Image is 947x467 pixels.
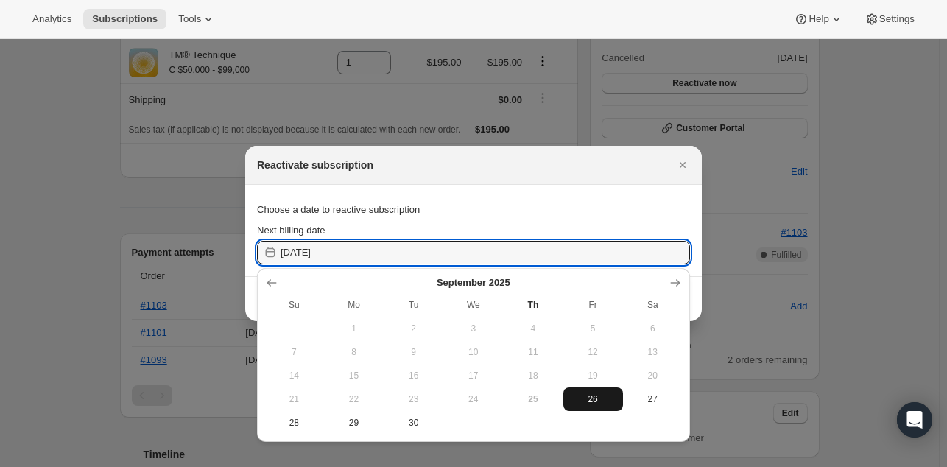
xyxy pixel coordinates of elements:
span: Sa [629,299,677,311]
button: Sunday September 14 2025 [264,364,324,387]
button: Tuesday September 9 2025 [384,340,443,364]
button: Show previous month, August 2025 [261,273,282,293]
th: Monday [324,293,384,317]
span: 16 [390,370,437,382]
button: Tuesday September 16 2025 [384,364,443,387]
button: Subscriptions [83,9,166,29]
button: Today Thursday September 25 2025 [503,387,563,411]
button: Help [785,9,852,29]
span: 10 [449,346,497,358]
span: Tools [178,13,201,25]
span: 28 [270,417,318,429]
span: 19 [569,370,617,382]
button: Saturday September 13 2025 [623,340,683,364]
span: 30 [390,417,437,429]
span: 23 [390,393,437,405]
span: 29 [330,417,378,429]
th: Sunday [264,293,324,317]
th: Wednesday [443,293,503,317]
button: Friday September 19 2025 [563,364,623,387]
button: Show next month, October 2025 [665,273,686,293]
span: 9 [390,346,437,358]
button: Monday September 8 2025 [324,340,384,364]
span: Help [809,13,828,25]
span: 4 [509,323,557,334]
span: 7 [270,346,318,358]
span: 17 [449,370,497,382]
button: Sunday September 28 2025 [264,411,324,435]
th: Saturday [623,293,683,317]
span: 6 [629,323,677,334]
th: Thursday [503,293,563,317]
span: 20 [629,370,677,382]
span: Settings [879,13,915,25]
span: Fr [569,299,617,311]
span: Mo [330,299,378,311]
span: Su [270,299,318,311]
button: Thursday September 18 2025 [503,364,563,387]
button: Monday September 1 2025 [324,317,384,340]
span: 2 [390,323,437,334]
span: 21 [270,393,318,405]
h2: Reactivate subscription [257,158,373,172]
div: Open Intercom Messenger [897,402,932,438]
button: Thursday September 4 2025 [503,317,563,340]
span: 25 [509,393,557,405]
button: Sunday September 7 2025 [264,340,324,364]
span: Tu [390,299,437,311]
button: Monday September 22 2025 [324,387,384,411]
span: 11 [509,346,557,358]
span: We [449,299,497,311]
span: 18 [509,370,557,382]
button: Tuesday September 23 2025 [384,387,443,411]
span: 5 [569,323,617,334]
span: 1 [330,323,378,334]
span: 3 [449,323,497,334]
span: 26 [569,393,617,405]
button: Sunday September 21 2025 [264,387,324,411]
button: Tools [169,9,225,29]
button: Tuesday September 2 2025 [384,317,443,340]
span: 24 [449,393,497,405]
span: Th [509,299,557,311]
button: Wednesday September 3 2025 [443,317,503,340]
button: Friday September 12 2025 [563,340,623,364]
button: Saturday September 27 2025 [623,387,683,411]
span: 8 [330,346,378,358]
button: Thursday September 11 2025 [503,340,563,364]
button: Wednesday September 10 2025 [443,340,503,364]
span: 14 [270,370,318,382]
button: Wednesday September 17 2025 [443,364,503,387]
span: Subscriptions [92,13,158,25]
span: Analytics [32,13,71,25]
button: Friday September 5 2025 [563,317,623,340]
th: Friday [563,293,623,317]
span: 15 [330,370,378,382]
button: Wednesday September 24 2025 [443,387,503,411]
th: Tuesday [384,293,443,317]
span: 13 [629,346,677,358]
button: Saturday September 20 2025 [623,364,683,387]
button: Tuesday September 30 2025 [384,411,443,435]
button: Analytics [24,9,80,29]
span: 22 [330,393,378,405]
span: 12 [569,346,617,358]
button: Friday September 26 2025 [563,387,623,411]
button: Monday September 29 2025 [324,411,384,435]
button: Settings [856,9,923,29]
span: Next billing date [257,225,325,236]
button: Saturday September 6 2025 [623,317,683,340]
button: Close [672,155,693,175]
div: Choose a date to reactive subscription [257,197,690,223]
button: Monday September 15 2025 [324,364,384,387]
span: 27 [629,393,677,405]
